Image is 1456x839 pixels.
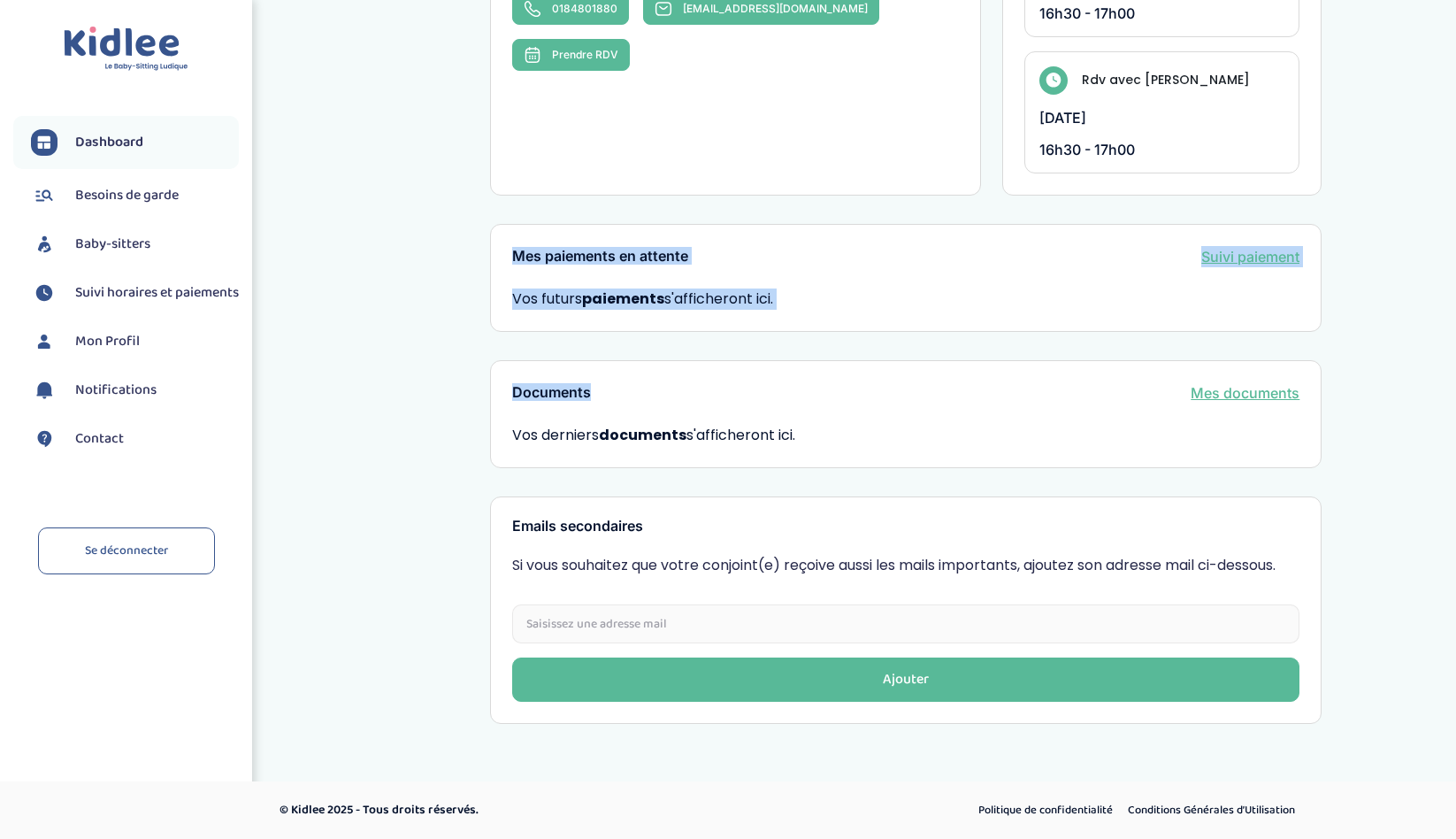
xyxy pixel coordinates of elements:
[1201,246,1299,267] a: Suivi paiement
[75,282,239,304] span: Suivi horaires et paiements
[512,519,1299,535] h3: Emails secondaires
[64,27,188,72] img: logo.svg
[599,425,686,445] strong: documents
[31,280,239,306] a: Suivi horaires et paiements
[512,425,1299,446] span: Vos derniers s'afficheront ici.
[31,231,57,258] img: babysitters.svg
[512,604,1299,643] input: Saisissez une adresse mail
[31,377,57,404] img: notification.svg
[31,182,239,209] a: Besoins de garde
[552,2,617,15] span: 0184801880
[31,129,239,156] a: Dashboard
[31,231,239,258] a: Baby-sitters
[512,249,688,265] h3: Mes paiements en attente
[75,428,124,450] span: Contact
[31,377,239,404] a: Notifications
[31,328,239,355] a: Mon Profil
[75,234,150,255] span: Baby-sitters
[972,799,1119,822] a: Politique de confidentialité
[1039,4,1285,22] p: 16h30 - 17h00
[552,48,618,61] span: Prendre RDV
[75,185,179,206] span: Besoins de garde
[512,658,1299,702] button: Ajouter
[38,527,215,574] a: Se déconnecter
[280,801,803,820] p: © Kidlee 2025 - Tous droits réservés.
[1191,382,1299,404] a: Mes documents
[31,426,57,452] img: contact.svg
[512,555,1299,576] p: Si vous souhaitez que votre conjoint(e) reçoive aussi les mails importants, ajoutez son adresse m...
[1039,141,1285,158] p: 16h30 - 17h00
[75,380,157,401] span: Notifications
[1082,71,1250,89] h4: Rdv avec [PERSON_NAME]
[31,129,57,156] img: dashboard.svg
[31,280,57,306] img: suivihoraire.svg
[75,331,140,352] span: Mon Profil
[512,385,591,401] h3: Documents
[582,289,664,309] strong: paiements
[31,182,57,209] img: besoin.svg
[1039,109,1285,127] p: [DATE]
[512,289,773,309] span: Vos futurs s'afficheront ici.
[31,328,57,355] img: profil.svg
[512,39,630,71] button: Prendre RDV
[1122,799,1301,822] a: Conditions Générales d’Utilisation
[683,2,868,15] span: [EMAIL_ADDRESS][DOMAIN_NAME]
[75,132,143,153] span: Dashboard
[883,670,929,690] div: Ajouter
[31,426,239,452] a: Contact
